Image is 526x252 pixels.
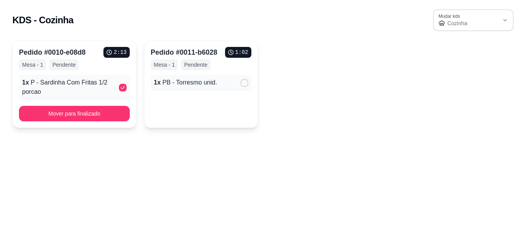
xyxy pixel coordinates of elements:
p: Pendente [49,59,79,70]
span: Cozinha [447,19,499,27]
button: Mover para finalizado [19,106,130,121]
p: Mesa - 1 [151,59,178,70]
p: 1 : 02 [228,48,248,56]
label: Mudar kds [438,13,462,19]
p: 2 : 13 [107,48,127,56]
p: PB - Torresmo unid. [154,78,217,87]
button: Mudar kdsCozinha [433,9,514,31]
span: 1 x [22,79,29,86]
span: 1 x [154,79,161,86]
p: Mesa - 1 [19,59,46,70]
p: P - Sardinha Com Fritas 1/2 porcao [22,78,116,97]
p: Pedido # 0011-b6028 [151,47,217,58]
p: Pendente [181,59,210,70]
h2: KDS - Cozinha [12,14,74,26]
p: Pedido # 0010-e08d8 [19,47,86,58]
